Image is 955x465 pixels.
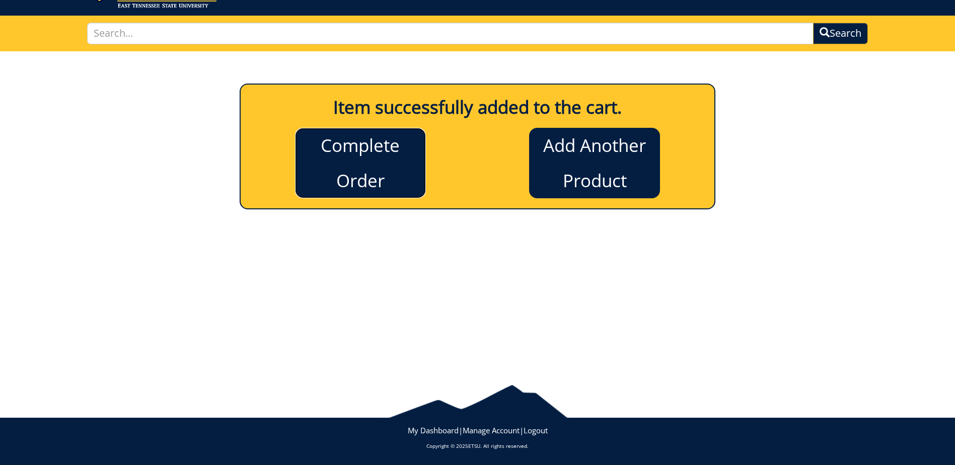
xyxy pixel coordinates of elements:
[463,425,520,435] a: Manage Account
[295,128,426,198] a: Complete Order
[408,425,459,435] a: My Dashboard
[333,95,622,119] b: Item successfully added to the cart.
[524,425,548,435] a: Logout
[529,128,660,198] a: Add Another Product
[87,23,814,44] input: Search...
[813,23,868,44] button: Search
[468,442,480,449] a: ETSU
